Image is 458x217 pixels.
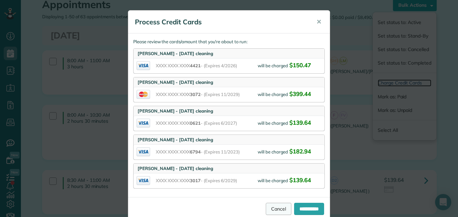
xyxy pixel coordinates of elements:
div: [PERSON_NAME] - [DATE] cleaning [134,49,324,58]
span: XXXX XXXX XXXX - (Expires 11/2023) [156,149,258,155]
span: 6794 [190,149,201,154]
div: [PERSON_NAME] - [DATE] cleaning [134,77,324,87]
div: will be charged [258,147,322,157]
span: 4421 [190,63,201,68]
span: $399.44 [289,90,311,97]
div: [PERSON_NAME] - [DATE] cleaning [134,106,324,116]
span: 3072 [190,92,201,97]
span: XXXX XXXX XXXX - (Expires 6/2029) [156,177,258,184]
h5: Process Credit Cards [135,17,307,27]
a: Cancel [266,203,291,215]
span: XXXX XXXX XXXX - (Expires 11/2029) [156,91,258,98]
div: [PERSON_NAME] - [DATE] cleaning [134,164,324,173]
div: will be charged [258,119,322,128]
span: XXXX XXXX XXXX - (Expires 4/2026) [156,63,258,69]
div: will be charged [258,176,322,186]
span: $182.94 [289,148,311,155]
span: XXXX XXXX XXXX - (Expires 6/2027) [156,120,258,126]
span: 3017 [190,178,201,183]
span: $150.47 [289,62,311,69]
div: [PERSON_NAME] - [DATE] cleaning [134,135,324,145]
span: $139.64 [289,176,311,184]
span: ✕ [316,18,321,26]
span: 0621 [190,120,201,126]
span: $139.64 [289,119,311,126]
div: Please review the cards/amount that you're about to run: [128,33,330,197]
div: will be charged [258,61,322,71]
div: will be charged [258,90,322,99]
